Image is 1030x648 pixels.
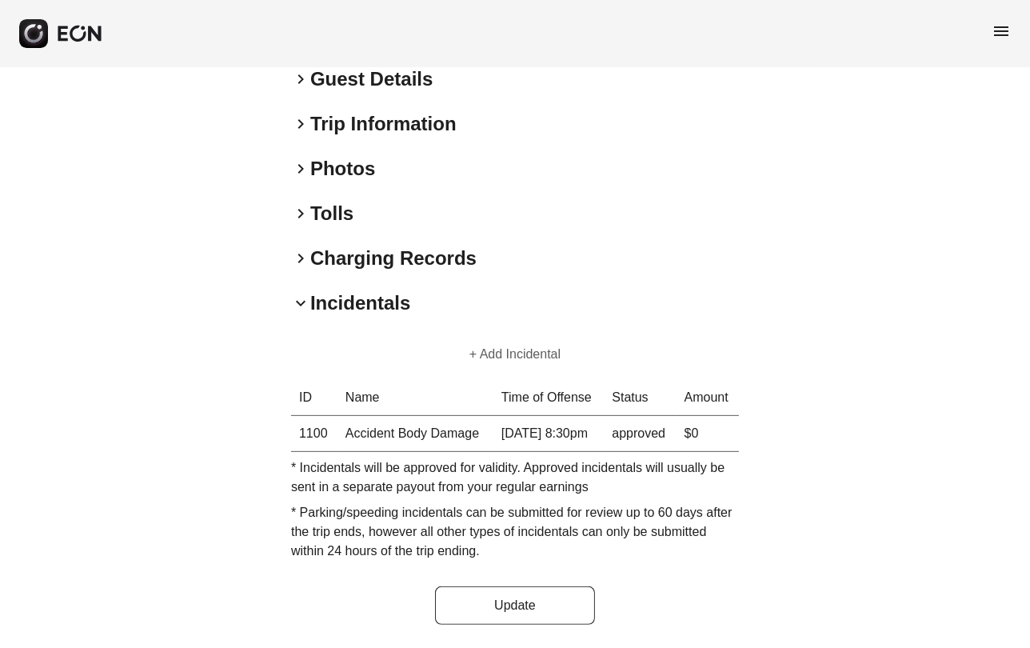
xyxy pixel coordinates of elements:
th: Name [337,380,493,416]
td: [DATE] 8:30pm [493,416,604,452]
h2: Guest Details [310,66,433,92]
span: keyboard_arrow_right [291,159,310,178]
span: keyboard_arrow_right [291,70,310,89]
td: Accident Body Damage [337,416,493,452]
h2: Trip Information [310,111,457,137]
h2: Incidentals [310,290,410,316]
h2: Charging Records [310,246,477,271]
th: 1100 [291,416,337,452]
th: Time of Offense [493,380,604,416]
td: $0 [677,416,739,452]
th: Status [604,380,676,416]
span: menu [992,22,1011,41]
th: ID [291,380,337,416]
th: Amount [677,380,739,416]
button: Update [435,586,595,625]
span: keyboard_arrow_right [291,114,310,134]
td: approved [604,416,676,452]
span: keyboard_arrow_right [291,204,310,223]
span: keyboard_arrow_right [291,249,310,268]
p: * Incidentals will be approved for validity. Approved incidentals will usually be sent in a separ... [291,458,739,497]
h2: Photos [310,156,375,182]
span: keyboard_arrow_down [291,294,310,313]
button: + Add Incidental [450,335,580,374]
h2: Tolls [310,201,353,226]
p: * Parking/speeding incidentals can be submitted for review up to 60 days after the trip ends, how... [291,503,739,561]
